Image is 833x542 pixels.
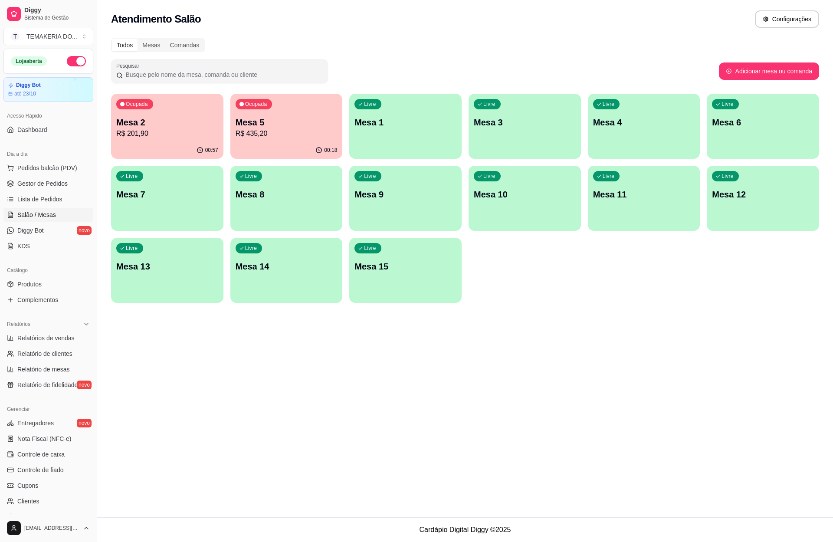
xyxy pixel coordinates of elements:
[3,263,93,277] div: Catálogo
[3,28,93,45] button: Select a team
[593,116,695,128] p: Mesa 4
[364,245,376,252] p: Livre
[11,32,20,41] span: T
[349,238,462,303] button: LivreMesa 15
[11,56,47,66] div: Loja aberta
[364,173,376,180] p: Livre
[324,147,337,154] p: 00:18
[116,188,218,200] p: Mesa 7
[17,450,65,459] span: Controle de caixa
[24,525,79,532] span: [EMAIL_ADDRESS][DOMAIN_NAME]
[3,293,93,307] a: Complementos
[3,77,93,102] a: Diggy Botaté 23/10
[3,494,93,508] a: Clientes
[719,62,819,80] button: Adicionar mesa ou comanda
[3,402,93,416] div: Gerenciar
[3,123,93,137] a: Dashboard
[17,334,75,342] span: Relatórios de vendas
[3,192,93,206] a: Lista de Pedidos
[349,166,462,231] button: LivreMesa 9
[364,101,376,108] p: Livre
[3,518,93,539] button: [EMAIL_ADDRESS][DOMAIN_NAME]
[469,166,581,231] button: LivreMesa 10
[483,101,495,108] p: Livre
[3,161,93,175] button: Pedidos balcão (PDV)
[3,432,93,446] a: Nota Fiscal (NFC-e)
[721,173,734,180] p: Livre
[755,10,819,28] button: Configurações
[17,365,70,374] span: Relatório de mesas
[3,331,93,345] a: Relatórios de vendas
[123,70,323,79] input: Pesquisar
[17,349,72,358] span: Relatório de clientes
[474,188,576,200] p: Mesa 10
[17,210,56,219] span: Salão / Mesas
[236,128,338,139] p: R$ 435,20
[17,280,42,289] span: Produtos
[3,362,93,376] a: Relatório de mesas
[116,116,218,128] p: Mesa 2
[469,94,581,159] button: LivreMesa 3
[17,125,47,134] span: Dashboard
[17,164,77,172] span: Pedidos balcão (PDV)
[97,517,833,542] footer: Cardápio Digital Diggy © 2025
[17,381,78,389] span: Relatório de fidelidade
[349,94,462,159] button: LivreMesa 1
[483,173,495,180] p: Livre
[17,512,39,521] span: Estoque
[116,62,142,69] label: Pesquisar
[236,188,338,200] p: Mesa 8
[354,188,456,200] p: Mesa 9
[230,94,343,159] button: OcupadaMesa 5R$ 435,2000:18
[67,56,86,66] button: Alterar Status
[138,39,165,51] div: Mesas
[3,510,93,524] a: Estoque
[17,419,54,427] span: Entregadores
[17,195,62,204] span: Lista de Pedidos
[3,177,93,191] a: Gestor de Pedidos
[112,39,138,51] div: Todos
[3,416,93,430] a: Entregadoresnovo
[205,147,218,154] p: 00:57
[16,82,41,89] article: Diggy Bot
[3,208,93,222] a: Salão / Mesas
[3,3,93,24] a: DiggySistema de Gestão
[126,245,138,252] p: Livre
[712,116,814,128] p: Mesa 6
[588,166,700,231] button: LivreMesa 11
[3,109,93,123] div: Acesso Rápido
[721,101,734,108] p: Livre
[24,14,90,21] span: Sistema de Gestão
[26,32,77,41] div: TEMAKERIA DO ...
[111,166,223,231] button: LivreMesa 7
[354,260,456,273] p: Mesa 15
[588,94,700,159] button: LivreMesa 4
[116,128,218,139] p: R$ 201,90
[111,94,223,159] button: OcupadaMesa 2R$ 201,9000:57
[24,7,90,14] span: Diggy
[17,226,44,235] span: Diggy Bot
[707,166,819,231] button: LivreMesa 12
[17,242,30,250] span: KDS
[3,447,93,461] a: Controle de caixa
[236,116,338,128] p: Mesa 5
[14,90,36,97] article: até 23/10
[17,497,39,506] span: Clientes
[126,101,148,108] p: Ocupada
[236,260,338,273] p: Mesa 14
[3,378,93,392] a: Relatório de fidelidadenovo
[230,166,343,231] button: LivreMesa 8
[3,479,93,493] a: Cupons
[603,173,615,180] p: Livre
[165,39,204,51] div: Comandas
[603,101,615,108] p: Livre
[111,12,201,26] h2: Atendimento Salão
[7,321,30,328] span: Relatórios
[3,239,93,253] a: KDS
[707,94,819,159] button: LivreMesa 6
[3,347,93,361] a: Relatório de clientes
[3,463,93,477] a: Controle de fiado
[116,260,218,273] p: Mesa 13
[3,277,93,291] a: Produtos
[3,223,93,237] a: Diggy Botnovo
